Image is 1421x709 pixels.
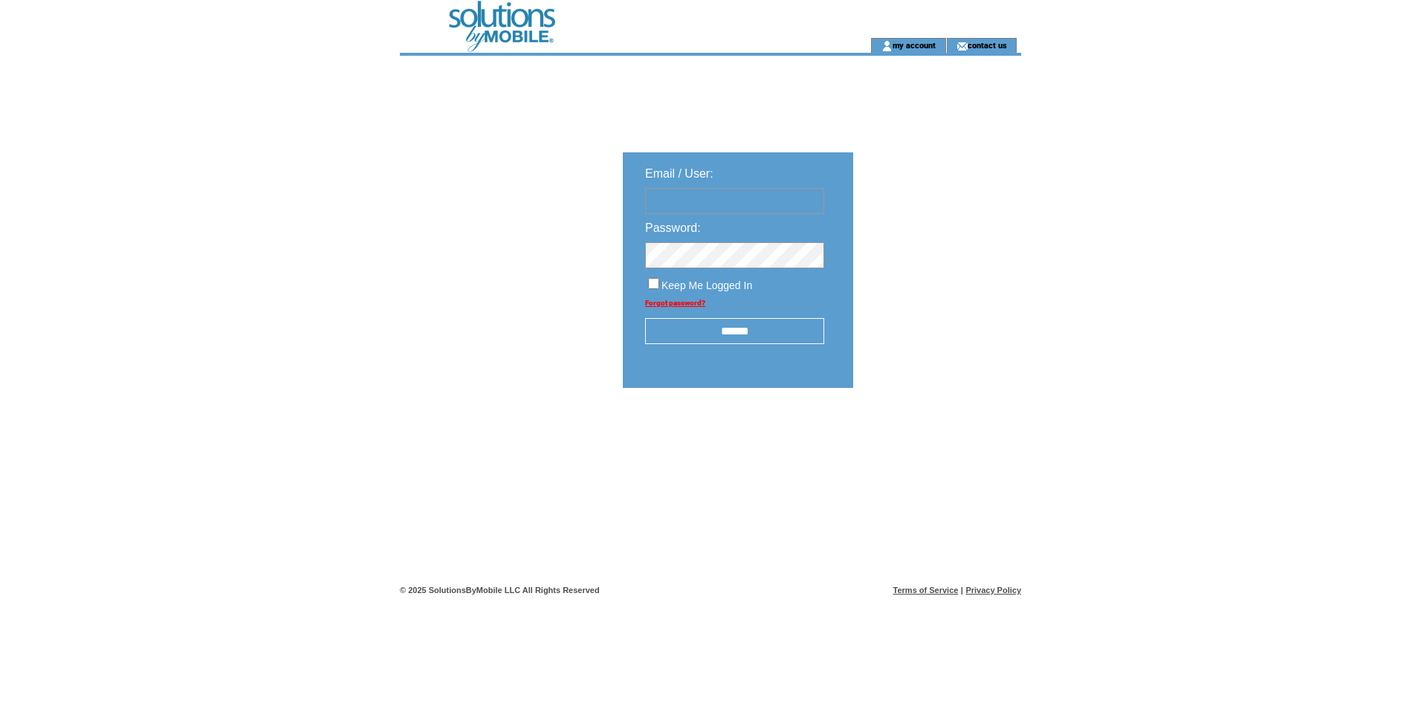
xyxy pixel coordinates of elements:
[645,299,705,307] a: Forgot password?
[645,221,701,234] span: Password:
[968,40,1007,50] a: contact us
[881,40,893,52] img: account_icon.gif;jsessionid=2EE718D8A526642D16763DF7097240CA
[956,40,968,52] img: contact_us_icon.gif;jsessionid=2EE718D8A526642D16763DF7097240CA
[400,586,600,595] span: © 2025 SolutionsByMobile LLC All Rights Reserved
[961,586,963,595] span: |
[893,40,936,50] a: my account
[896,425,971,444] img: transparent.png;jsessionid=2EE718D8A526642D16763DF7097240CA
[965,586,1021,595] a: Privacy Policy
[661,279,752,291] span: Keep Me Logged In
[645,167,713,180] span: Email / User:
[893,586,959,595] a: Terms of Service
